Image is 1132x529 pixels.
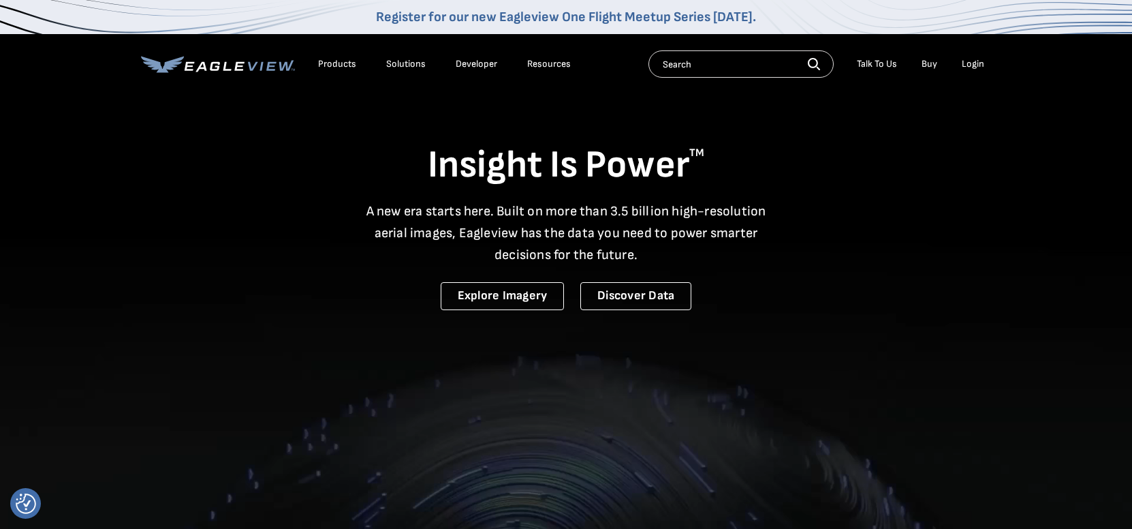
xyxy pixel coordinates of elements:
[527,58,571,70] div: Resources
[441,282,565,310] a: Explore Imagery
[386,58,426,70] div: Solutions
[580,282,691,310] a: Discover Data
[358,200,774,266] p: A new era starts here. Built on more than 3.5 billion high-resolution aerial images, Eagleview ha...
[318,58,356,70] div: Products
[376,9,756,25] a: Register for our new Eagleview One Flight Meetup Series [DATE].
[857,58,897,70] div: Talk To Us
[922,58,937,70] a: Buy
[16,494,36,514] button: Consent Preferences
[648,50,834,78] input: Search
[141,142,991,190] h1: Insight Is Power
[689,147,704,160] sup: TM
[16,494,36,514] img: Revisit consent button
[962,58,984,70] div: Login
[456,58,497,70] a: Developer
